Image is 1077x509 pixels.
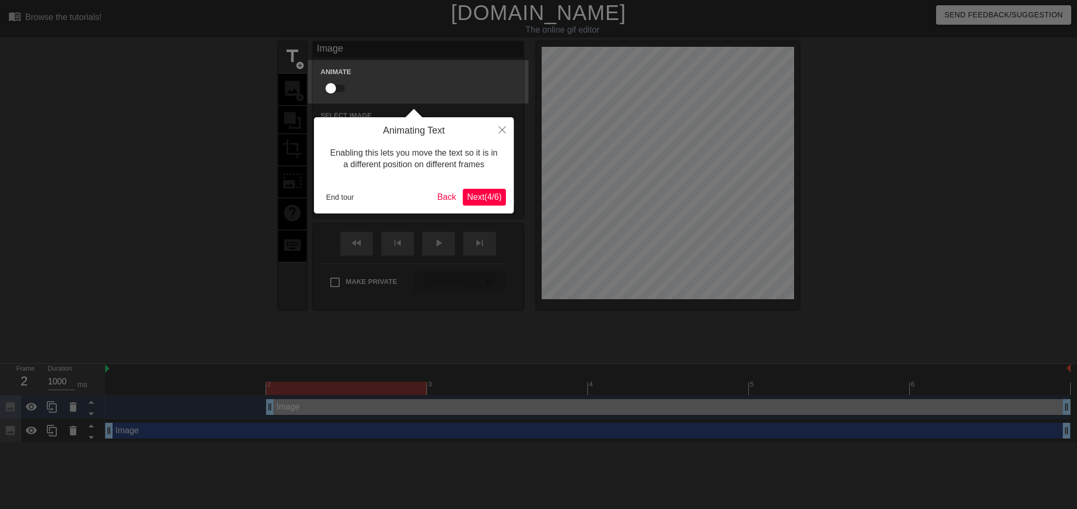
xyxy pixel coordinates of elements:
h4: Animating Text [322,125,506,137]
span: Next ( 4 / 6 ) [467,192,502,201]
div: Enabling this lets you move the text so it is in a different position on different frames [322,137,506,181]
button: Back [433,189,461,206]
button: Close [491,117,514,141]
button: Next [463,189,506,206]
button: End tour [322,189,358,205]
